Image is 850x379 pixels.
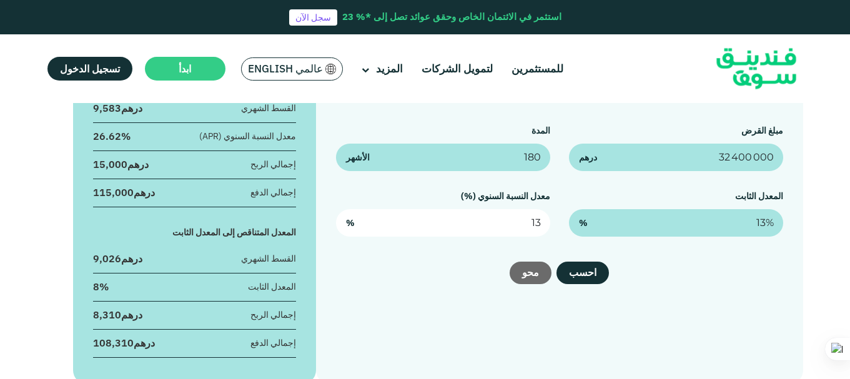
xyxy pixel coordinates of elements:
a: للمستثمرين [508,59,566,79]
button: محو [510,262,551,284]
div: القسط الشهري [241,252,296,265]
div: إجمالي الدفع [250,337,296,350]
div: درهم [93,336,155,350]
span: عالمي English [248,62,323,76]
img: SA Flag [325,64,337,74]
a: سجل الآن [289,9,337,26]
span: % [579,217,588,230]
div: استثمر في الائتمان الخاص وحقق عوائد تصل إلى *% 23 [342,10,561,24]
div: درهم [93,101,142,115]
span: 8,310 [93,308,121,321]
span: المزيد [376,62,403,76]
div: 26.62% [93,129,131,143]
div: المعدل المتناقص إلى المعدل الثابت [93,226,297,239]
div: 8% [93,280,109,293]
span: 108,310 [93,337,134,349]
span: 9,026 [93,252,121,265]
img: Logo [695,37,818,101]
a: تسجيل الدخول [47,57,132,81]
div: القسط الشهري [241,102,296,115]
span: تسجيل الدخول [60,62,120,75]
span: 15,000 [93,158,127,170]
div: درهم [93,252,142,265]
span: درهم [579,151,597,164]
span: الأشهر [346,151,370,164]
div: إجمالي الدفع [250,186,296,199]
div: درهم [93,185,155,199]
div: درهم [93,157,149,171]
div: إجمالي الربح [250,158,296,171]
a: لتمويل الشركات [418,59,496,79]
button: احسب [556,262,609,284]
span: % [346,217,355,230]
label: مبلغ القرض [741,125,783,136]
label: المدة [531,125,550,136]
span: ابدأ [179,62,191,75]
div: درهم [93,308,142,322]
label: المعدل الثابت [735,190,783,202]
span: 115,000 [93,186,134,199]
div: المعدل الثابت [248,280,296,293]
div: إجمالي الربح [250,308,296,322]
span: 9,583 [93,102,121,114]
label: معدل النسبة السنوي (%) [461,190,550,202]
div: معدل النسبة السنوي (APR) [199,130,296,143]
